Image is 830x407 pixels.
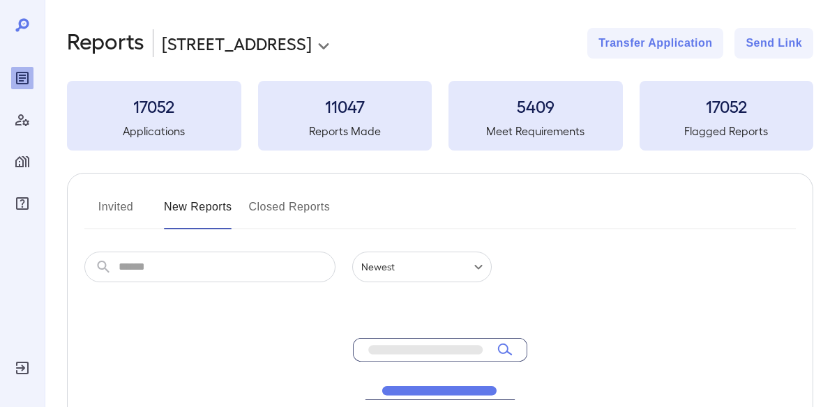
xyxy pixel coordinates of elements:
h2: Reports [67,28,144,59]
h5: Applications [67,123,241,139]
h3: 11047 [258,95,432,117]
div: Manage Properties [11,151,33,173]
h3: 17052 [67,95,241,117]
button: New Reports [164,196,232,229]
div: Log Out [11,357,33,379]
h5: Reports Made [258,123,432,139]
button: Send Link [734,28,813,59]
div: FAQ [11,192,33,215]
summary: 17052Applications11047Reports Made5409Meet Requirements17052Flagged Reports [67,81,813,151]
div: Reports [11,67,33,89]
div: Newest [352,252,492,282]
button: Closed Reports [249,196,331,229]
div: Manage Users [11,109,33,131]
h3: 5409 [448,95,623,117]
p: [STREET_ADDRESS] [162,32,312,54]
button: Transfer Application [587,28,723,59]
h5: Meet Requirements [448,123,623,139]
h3: 17052 [640,95,814,117]
h5: Flagged Reports [640,123,814,139]
button: Invited [84,196,147,229]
